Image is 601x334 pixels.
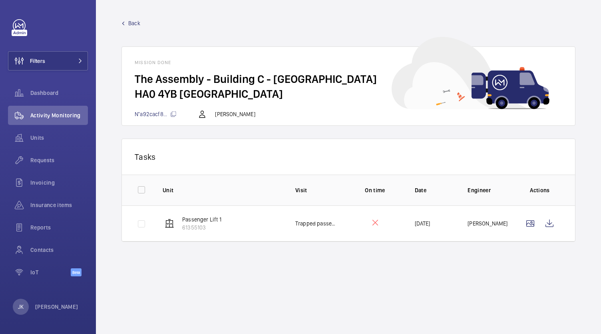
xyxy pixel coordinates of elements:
[30,223,88,231] span: Reports
[135,60,562,65] h1: Mission done
[18,303,24,311] p: JK
[182,223,221,231] p: 61355103
[135,87,562,101] h2: HA0 4YB [GEOGRAPHIC_DATA]
[468,219,507,227] p: [PERSON_NAME]
[30,201,88,209] span: Insurance items
[71,268,82,276] span: Beta
[8,51,88,70] button: Filters
[415,219,430,227] p: [DATE]
[215,110,255,118] p: [PERSON_NAME]
[30,268,71,276] span: IoT
[165,219,174,228] img: elevator.svg
[415,186,455,194] p: Date
[128,19,140,27] span: Back
[135,152,562,162] p: Tasks
[30,89,88,97] span: Dashboard
[348,186,402,194] p: On time
[30,179,88,187] span: Invoicing
[135,72,562,87] h2: The Assembly - Building C - [GEOGRAPHIC_DATA]
[163,186,283,194] p: Unit
[135,111,177,117] span: N°a92cacf8...
[295,219,336,227] p: Trapped passenger
[521,186,559,194] p: Actions
[468,186,508,194] p: Engineer
[392,37,549,109] img: car delivery
[30,134,88,142] span: Units
[30,156,88,164] span: Requests
[295,186,336,194] p: Visit
[30,57,45,65] span: Filters
[182,215,221,223] p: Passenger Lift 1
[30,111,88,119] span: Activity Monitoring
[35,303,78,311] p: [PERSON_NAME]
[30,246,88,254] span: Contacts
